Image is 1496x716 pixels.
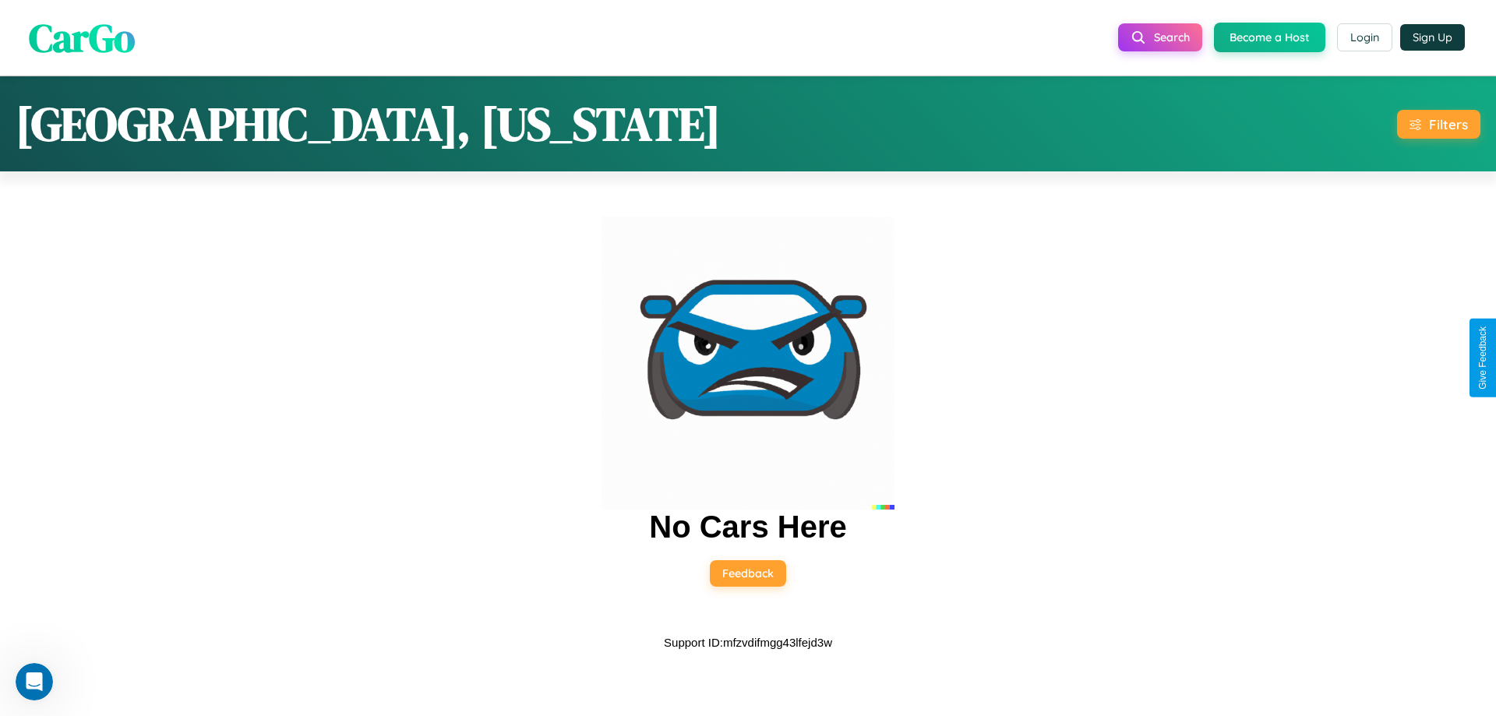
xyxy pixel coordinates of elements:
div: Filters [1429,116,1468,132]
div: Give Feedback [1477,326,1488,390]
button: Login [1337,23,1392,51]
button: Become a Host [1214,23,1325,52]
button: Search [1118,23,1202,51]
span: CarGo [29,10,135,64]
button: Sign Up [1400,24,1465,51]
iframe: Intercom live chat [16,663,53,700]
button: Filters [1397,110,1480,139]
span: Search [1154,30,1190,44]
h2: No Cars Here [649,510,846,545]
img: car [602,217,894,510]
button: Feedback [710,560,786,587]
p: Support ID: mfzvdifmgg43lfejd3w [664,632,832,653]
h1: [GEOGRAPHIC_DATA], [US_STATE] [16,92,721,156]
